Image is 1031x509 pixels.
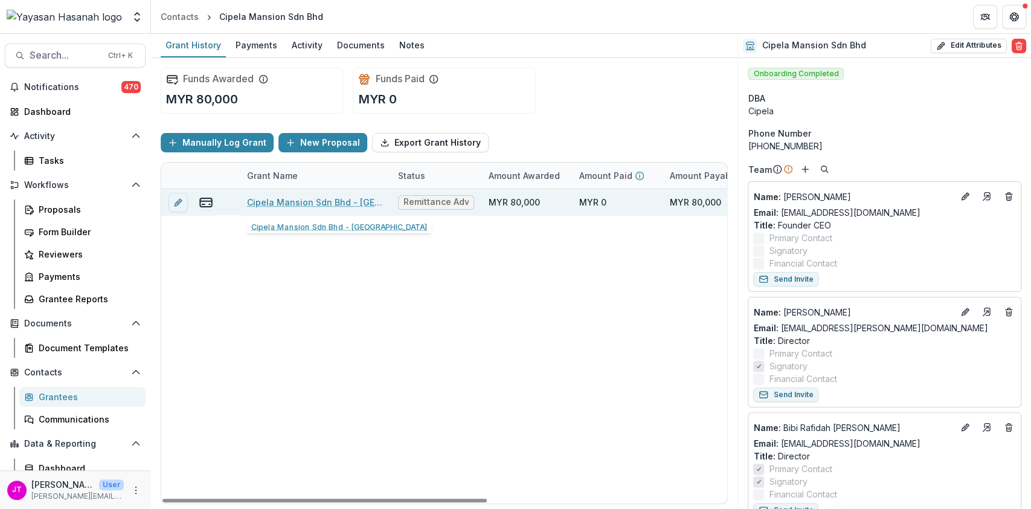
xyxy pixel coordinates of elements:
button: Open Data & Reporting [5,434,146,453]
button: Partners [973,5,997,29]
span: Data & Reporting [24,439,126,449]
h2: Cipela Mansion Sdn Bhd [762,41,866,51]
span: Documents [24,319,126,329]
div: Amount Payable [663,163,753,189]
div: Dashboard [39,462,136,475]
p: [PERSON_NAME] [753,306,953,319]
div: MYR 80,000 [670,196,721,209]
div: Grant Name [240,163,391,189]
p: [PERSON_NAME][EMAIL_ADDRESS][DOMAIN_NAME] [31,491,124,502]
div: Amount Awarded [481,169,567,182]
span: Financial Contact [769,372,837,385]
button: edit [169,193,188,212]
div: Form Builder [39,225,136,238]
div: Status [391,163,481,189]
a: Grantees [19,387,146,407]
a: Go to contact [977,302,997,322]
button: Export Grant History [372,133,489,152]
a: Payments [19,267,146,287]
span: Title : [753,220,775,230]
a: Go to contact [977,187,997,206]
div: Grantees [39,391,136,403]
span: Notifications [24,82,121,92]
p: Founder CEO [753,219,1016,232]
a: Documents [332,34,390,57]
a: Go to contact [977,418,997,437]
button: Get Help [1002,5,1026,29]
span: Title : [753,336,775,346]
button: Delete [1012,39,1026,53]
span: 470 [121,81,141,93]
span: Financial Contact [769,257,837,270]
div: Grant History [161,36,226,54]
div: Tasks [39,154,136,167]
a: Activity [287,34,327,57]
button: Edit [958,420,972,435]
span: Name : [753,192,780,202]
a: Email: [EMAIL_ADDRESS][DOMAIN_NAME] [753,437,920,450]
span: Signatory [769,475,807,488]
span: Contacts [24,368,126,378]
div: Grantee Reports [39,293,136,305]
button: New Proposal [278,133,367,152]
span: DBA [748,92,765,105]
div: Ctrl + K [106,49,135,62]
p: Bibi Rafidah [PERSON_NAME] [753,421,953,434]
button: Open Workflows [5,175,146,195]
p: Team [748,163,771,176]
div: Communications [39,413,136,426]
button: Manually Log Grant [161,133,274,152]
span: Remittance Advice #1 [403,197,469,207]
span: Phone Number [748,127,811,140]
p: Director [753,450,1016,462]
a: Email: [EMAIL_ADDRESS][PERSON_NAME][DOMAIN_NAME] [753,322,988,334]
a: Tasks [19,151,146,170]
h2: Funds Paid [375,73,424,85]
p: Director [753,334,1016,347]
div: Payments [39,270,136,283]
a: Contacts [156,8,204,25]
button: Edit [958,189,972,204]
img: Yayasan Hasanah logo [7,10,122,24]
p: Amount Paid [579,169,632,182]
a: Dashboard [5,102,146,122]
a: Document Templates [19,338,146,358]
div: [PHONE_NUMBER] [748,140,1021,152]
div: Cipela [748,105,1021,117]
span: Name : [753,307,780,317]
a: Name: Bibi Rafidah [PERSON_NAME] [753,421,953,434]
div: Amount Paid [572,163,663,189]
div: MYR 80,000 [489,196,540,209]
span: Email: [753,438,778,449]
a: Cipela Mansion Sdn Bhd - [GEOGRAPHIC_DATA] [247,196,384,209]
p: MYR 0 [358,90,396,108]
span: Signatory [769,244,807,257]
a: Name: [PERSON_NAME] [753,306,953,319]
button: Deletes [1001,189,1016,204]
div: Notes [394,36,429,54]
div: Josselyn Tan [12,486,22,494]
button: Open entity switcher [129,5,146,29]
p: [PERSON_NAME] [31,478,94,491]
button: Send Invite [753,387,818,402]
span: Name : [753,423,780,433]
h2: Funds Awarded [183,73,254,85]
span: Financial Contact [769,488,837,501]
div: Proposals [39,203,136,216]
button: Open Documents [5,314,146,333]
div: Status [391,169,432,182]
span: Search... [30,50,101,61]
button: Deletes [1001,420,1016,435]
p: User [99,479,124,490]
button: Add [798,162,812,177]
button: Edit [958,305,972,319]
a: Proposals [19,199,146,219]
button: Search... [5,44,146,68]
span: Email: [753,323,778,333]
div: Activity [287,36,327,54]
button: Edit Attributes [931,39,1007,53]
button: Deletes [1001,305,1016,319]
